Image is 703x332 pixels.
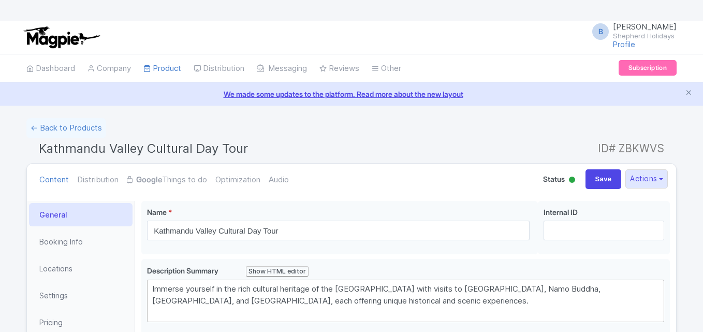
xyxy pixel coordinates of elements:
[257,54,307,83] a: Messaging
[613,40,635,49] a: Profile
[246,266,309,277] div: Show HTML editor
[567,172,577,189] div: Active
[625,169,668,189] button: Actions
[685,88,693,99] button: Close announcement
[544,208,578,216] span: Internal ID
[152,283,659,319] div: Immerse yourself in the rich cultural heritage of the [GEOGRAPHIC_DATA] with visits to [GEOGRAPHI...
[6,89,697,99] a: We made some updates to the platform. Read more about the new layout
[147,266,220,275] span: Description Summary
[21,26,101,49] img: logo-ab69f6fb50320c5b225c76a69d11143b.png
[194,54,244,83] a: Distribution
[613,22,677,32] span: [PERSON_NAME]
[29,230,133,253] a: Booking Info
[29,203,133,226] a: General
[319,54,359,83] a: Reviews
[372,54,401,83] a: Other
[543,174,565,184] span: Status
[585,169,622,189] input: Save
[26,118,106,138] a: ← Back to Products
[136,174,162,186] strong: Google
[215,164,260,196] a: Optimization
[143,54,181,83] a: Product
[619,60,677,76] a: Subscription
[613,33,677,39] small: Shepherd Holidays
[39,164,69,196] a: Content
[29,284,133,307] a: Settings
[586,23,677,39] a: B [PERSON_NAME] Shepherd Holidays
[127,164,207,196] a: GoogleThings to do
[26,54,75,83] a: Dashboard
[598,138,664,159] span: ID# ZBKWVS
[77,164,119,196] a: Distribution
[29,257,133,280] a: Locations
[592,23,609,40] span: B
[87,54,131,83] a: Company
[147,208,167,216] span: Name
[269,164,289,196] a: Audio
[39,141,248,156] span: Kathmandu Valley Cultural Day Tour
